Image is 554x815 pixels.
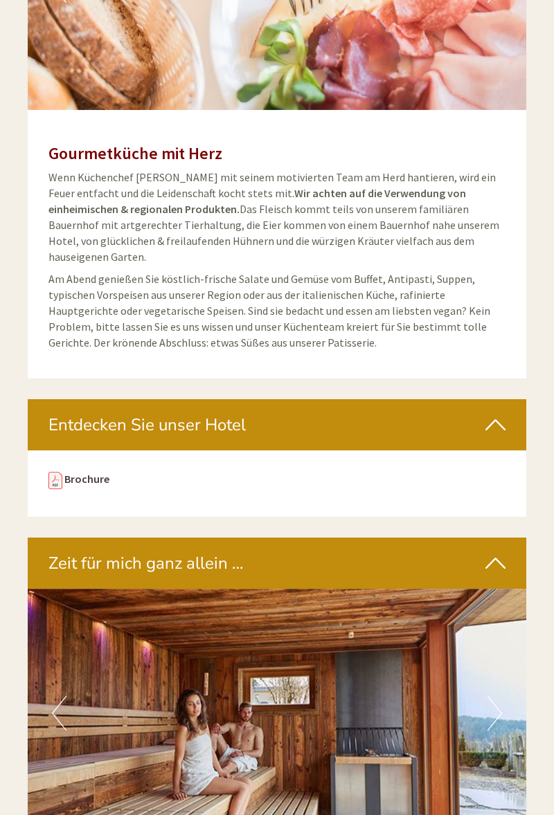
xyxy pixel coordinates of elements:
p: Wenn Küchenchef [PERSON_NAME] mit seinem motivierten Team am Herd hantieren, wird ein Feuer entfa... [48,170,506,264]
p: Am Abend genießen Sie köstlich-frische Salate und Gemüse vom Buffet, Antipasti, Suppen, typischen... [48,271,506,350]
button: Previous [52,696,66,731]
div: [GEOGRAPHIC_DATA] [21,40,213,51]
div: Entdecken Sie unser Hotel [28,399,526,450]
div: Sonntag [197,10,261,34]
a: Brochure [64,472,109,486]
div: Guten Tag, wie können wir Ihnen helfen? [10,37,220,80]
small: 07:45 [21,67,213,77]
strong: Gourmetküche mit Herz [48,143,222,164]
div: Zeit für mich ganz allein … [28,538,526,589]
button: Next [488,696,502,731]
button: Senden [374,365,457,389]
